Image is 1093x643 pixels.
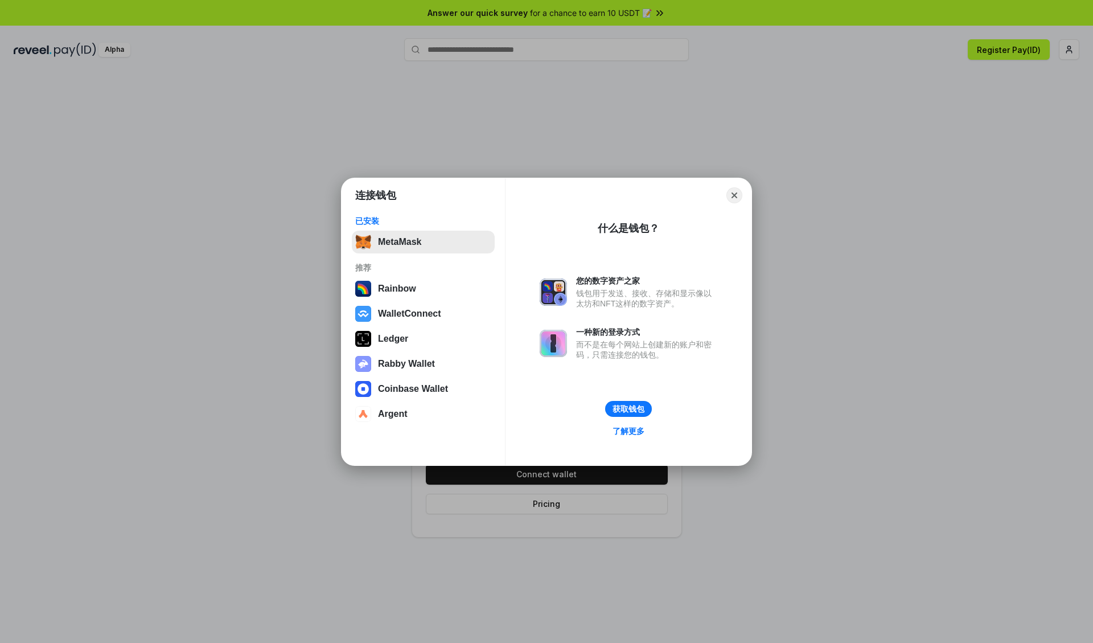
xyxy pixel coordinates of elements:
[598,222,659,235] div: 什么是钱包？
[352,378,495,400] button: Coinbase Wallet
[355,234,371,250] img: svg+xml,%3Csvg%20fill%3D%22none%22%20height%3D%2233%22%20viewBox%3D%220%200%2035%2033%22%20width%...
[355,356,371,372] img: svg+xml,%3Csvg%20xmlns%3D%22http%3A%2F%2Fwww.w3.org%2F2000%2Fsvg%22%20fill%3D%22none%22%20viewBox...
[540,279,567,306] img: svg+xml,%3Csvg%20xmlns%3D%22http%3A%2F%2Fwww.w3.org%2F2000%2Fsvg%22%20fill%3D%22none%22%20viewBox...
[576,327,717,337] div: 一种新的登录方式
[355,281,371,297] img: svg+xml,%3Csvg%20width%3D%22120%22%20height%3D%22120%22%20viewBox%3D%220%200%20120%20120%22%20fil...
[726,187,742,203] button: Close
[352,327,495,350] button: Ledger
[355,406,371,422] img: svg+xml,%3Csvg%20width%3D%2228%22%20height%3D%2228%22%20viewBox%3D%220%200%2028%2028%22%20fill%3D...
[378,409,408,419] div: Argent
[576,339,717,360] div: 而不是在每个网站上创建新的账户和密码，只需连接您的钱包。
[613,426,644,436] div: 了解更多
[352,277,495,300] button: Rainbow
[352,302,495,325] button: WalletConnect
[378,384,448,394] div: Coinbase Wallet
[378,309,441,319] div: WalletConnect
[352,353,495,375] button: Rabby Wallet
[378,359,435,369] div: Rabby Wallet
[352,231,495,253] button: MetaMask
[378,284,416,294] div: Rainbow
[355,263,491,273] div: 推荐
[605,401,652,417] button: 获取钱包
[355,381,371,397] img: svg+xml,%3Csvg%20width%3D%2228%22%20height%3D%2228%22%20viewBox%3D%220%200%2028%2028%22%20fill%3D...
[613,404,644,414] div: 获取钱包
[355,331,371,347] img: svg+xml,%3Csvg%20xmlns%3D%22http%3A%2F%2Fwww.w3.org%2F2000%2Fsvg%22%20width%3D%2228%22%20height%3...
[540,330,567,357] img: svg+xml,%3Csvg%20xmlns%3D%22http%3A%2F%2Fwww.w3.org%2F2000%2Fsvg%22%20fill%3D%22none%22%20viewBox...
[378,334,408,344] div: Ledger
[606,424,651,439] a: 了解更多
[576,276,717,286] div: 您的数字资产之家
[352,403,495,425] button: Argent
[355,306,371,322] img: svg+xml,%3Csvg%20width%3D%2228%22%20height%3D%2228%22%20viewBox%3D%220%200%2028%2028%22%20fill%3D...
[355,189,396,202] h1: 连接钱包
[378,237,421,247] div: MetaMask
[576,288,717,309] div: 钱包用于发送、接收、存储和显示像以太坊和NFT这样的数字资产。
[355,216,491,226] div: 已安装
